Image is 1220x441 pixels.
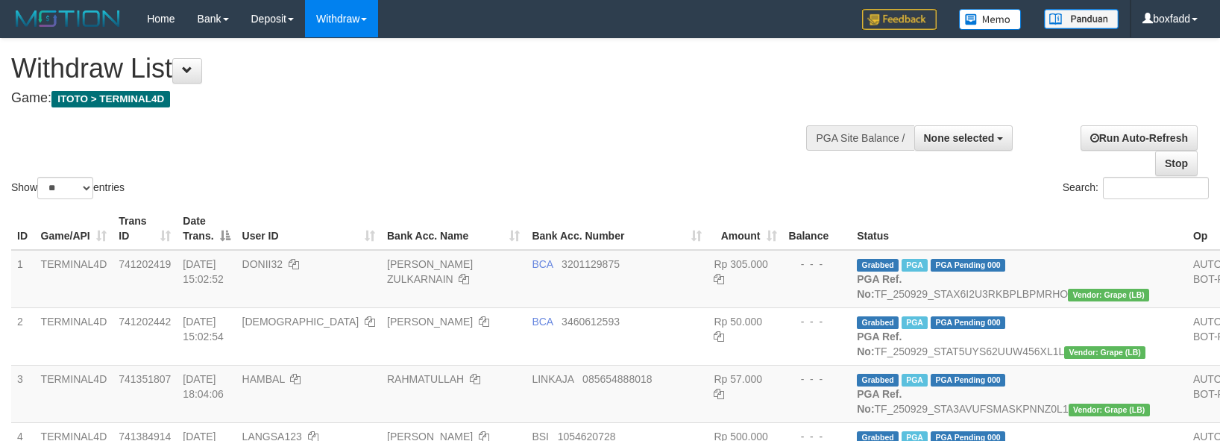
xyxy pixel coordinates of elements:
[119,316,171,328] span: 741202442
[119,258,171,270] span: 741202419
[931,259,1005,272] span: PGA Pending
[902,259,928,272] span: Marked by boxpeb
[857,374,899,387] span: Grabbed
[35,250,113,308] td: TERMINAL4D
[177,207,236,250] th: Date Trans.: activate to sort column descending
[806,125,914,151] div: PGA Site Balance /
[11,307,35,365] td: 2
[35,365,113,422] td: TERMINAL4D
[11,365,35,422] td: 3
[924,132,995,144] span: None selected
[789,372,846,387] div: - - -
[959,9,1022,30] img: Button%20Memo.svg
[562,258,620,270] span: Copy 3201129875 to clipboard
[242,258,283,270] span: DONII32
[37,177,93,199] select: Showentries
[113,207,177,250] th: Trans ID: activate to sort column ascending
[11,91,799,106] h4: Game:
[857,273,902,300] b: PGA Ref. No:
[11,7,125,30] img: MOTION_logo.png
[242,373,285,385] span: HAMBAL
[714,373,762,385] span: Rp 57.000
[532,316,553,328] span: BCA
[526,207,708,250] th: Bank Acc. Number: activate to sort column ascending
[1155,151,1198,176] a: Stop
[708,207,782,250] th: Amount: activate to sort column ascending
[532,258,553,270] span: BCA
[1103,177,1209,199] input: Search:
[931,374,1005,387] span: PGA Pending
[387,316,473,328] a: [PERSON_NAME]
[789,314,846,329] div: - - -
[714,316,762,328] span: Rp 50.000
[183,316,224,343] span: [DATE] 15:02:54
[11,54,799,84] h1: Withdraw List
[862,9,937,30] img: Feedback.jpg
[783,207,852,250] th: Balance
[242,316,359,328] span: [DEMOGRAPHIC_DATA]
[931,316,1005,329] span: PGA Pending
[1068,289,1149,301] span: Vendor URL: https://dashboard.q2checkout.com/secure
[183,258,224,285] span: [DATE] 15:02:52
[914,125,1013,151] button: None selected
[51,91,170,107] span: ITOTO > TERMINAL4D
[11,177,125,199] label: Show entries
[236,207,381,250] th: User ID: activate to sort column ascending
[857,331,902,357] b: PGA Ref. No:
[1081,125,1198,151] a: Run Auto-Refresh
[1069,404,1150,416] span: Vendor URL: https://dashboard.q2checkout.com/secure
[1063,177,1209,199] label: Search:
[119,373,171,385] span: 741351807
[1064,346,1145,359] span: Vendor URL: https://dashboard.q2checkout.com/secure
[387,373,464,385] a: RAHMATULLAH
[789,257,846,272] div: - - -
[714,258,767,270] span: Rp 305.000
[562,316,620,328] span: Copy 3460612593 to clipboard
[1044,9,1119,29] img: panduan.png
[851,307,1187,365] td: TF_250929_STAT5UYS62UUW456XL1L
[35,307,113,365] td: TERMINAL4D
[532,373,573,385] span: LINKAJA
[582,373,652,385] span: Copy 085654888018 to clipboard
[857,316,899,329] span: Grabbed
[183,373,224,400] span: [DATE] 18:04:06
[902,316,928,329] span: Marked by boxpeb
[851,207,1187,250] th: Status
[851,250,1187,308] td: TF_250929_STAX6I2U3RKBPLBPMRHO
[857,388,902,415] b: PGA Ref. No:
[851,365,1187,422] td: TF_250929_STA3AVUFSMASKPNNZ0L1
[902,374,928,387] span: Marked by boxpeb
[381,207,526,250] th: Bank Acc. Name: activate to sort column ascending
[857,259,899,272] span: Grabbed
[35,207,113,250] th: Game/API: activate to sort column ascending
[387,258,473,285] a: [PERSON_NAME] ZULKARNAIN
[11,250,35,308] td: 1
[11,207,35,250] th: ID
